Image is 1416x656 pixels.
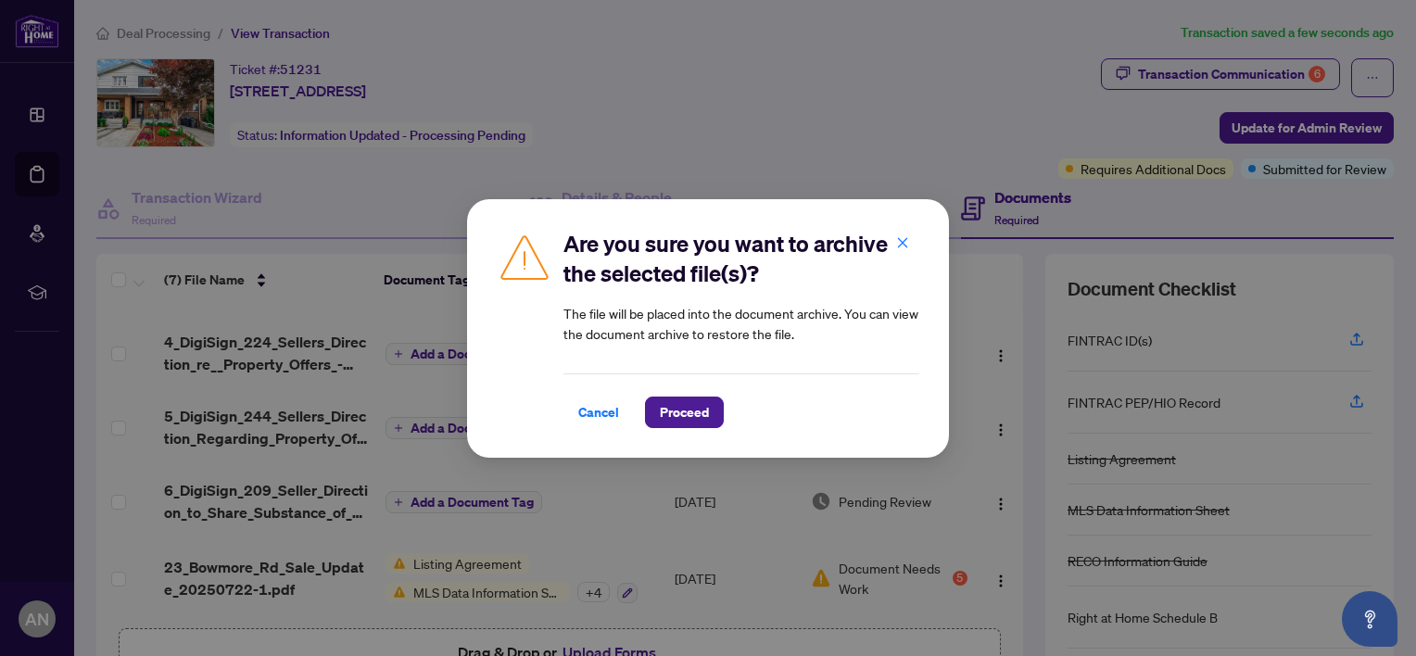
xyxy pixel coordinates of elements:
[1342,591,1397,647] button: Open asap
[497,229,552,284] img: Caution Icon
[645,397,724,428] button: Proceed
[563,303,919,344] article: The file will be placed into the document archive. You can view the document archive to restore t...
[563,397,634,428] button: Cancel
[660,397,709,427] span: Proceed
[896,235,909,248] span: close
[563,229,919,288] h2: Are you sure you want to archive the selected file(s)?
[578,397,619,427] span: Cancel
